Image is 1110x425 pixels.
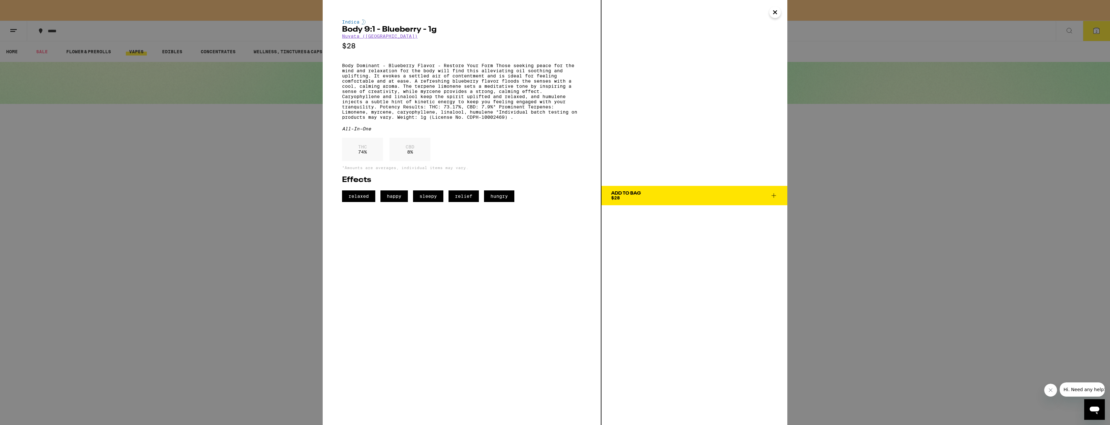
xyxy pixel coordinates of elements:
p: *Amounts are averages, individual items may vary. [342,166,581,170]
div: Indica [342,19,581,25]
iframe: Button to launch messaging window [1084,399,1105,420]
div: All-In-One [342,126,581,131]
span: $28 [611,195,620,200]
img: indicaColor.svg [362,19,366,25]
h2: Effects [342,176,581,184]
button: Close [769,6,781,18]
span: hungry [484,190,514,202]
h2: Body 9:1 - Blueberry - 1g [342,26,581,34]
p: $28 [342,42,581,50]
span: Hi. Need any help? [4,5,46,10]
button: Add To Bag$28 [601,186,787,205]
p: CBD [406,144,414,149]
span: sleepy [413,190,443,202]
div: 74 % [342,138,383,161]
span: relaxed [342,190,375,202]
iframe: Close message [1044,384,1057,397]
div: 8 % [389,138,430,161]
a: Nuvata ([GEOGRAPHIC_DATA]) [342,34,418,39]
p: Body Dominant - Blueberry Flavor - Restore Your Form Those seeking peace for the mind and relaxat... [342,63,581,120]
span: happy [380,190,408,202]
div: Add To Bag [611,191,641,196]
p: THC [358,144,367,149]
span: relief [449,190,479,202]
iframe: Message from company [1060,382,1105,397]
